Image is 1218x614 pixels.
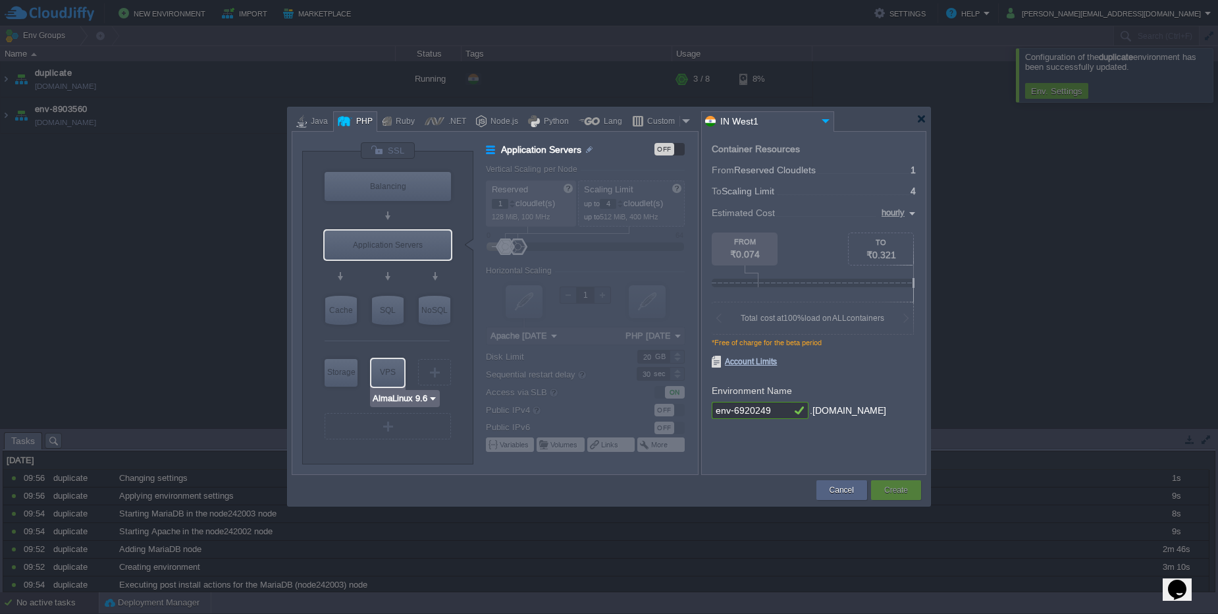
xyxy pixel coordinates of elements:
[444,112,466,132] div: .NET
[325,413,451,439] div: Create New Layer
[418,359,451,385] div: Create New Layer
[643,112,679,132] div: Custom
[325,296,357,325] div: Cache
[712,385,792,396] label: Environment Name
[810,402,886,420] div: .[DOMAIN_NAME]
[325,231,451,260] div: Application Servers
[307,112,328,132] div: Java
[540,112,569,132] div: Python
[419,296,450,325] div: NoSQL Databases
[371,359,404,387] div: Elastic VPS
[325,172,451,201] div: Balancing
[654,143,674,155] div: OFF
[600,112,622,132] div: Lang
[325,359,357,387] div: Storage Containers
[884,484,908,497] button: Create
[372,296,404,325] div: SQL
[392,112,415,132] div: Ruby
[487,112,518,132] div: Node.js
[712,144,800,154] div: Container Resources
[325,172,451,201] div: Load Balancer
[372,296,404,325] div: SQL Databases
[712,356,777,368] span: Account Limits
[419,296,450,325] div: NoSQL
[352,112,373,132] div: PHP
[712,339,916,356] div: *Free of charge for the beta period
[1163,561,1205,601] iframe: chat widget
[830,484,854,497] button: Cancel
[325,359,357,385] div: Storage
[371,359,404,385] div: VPS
